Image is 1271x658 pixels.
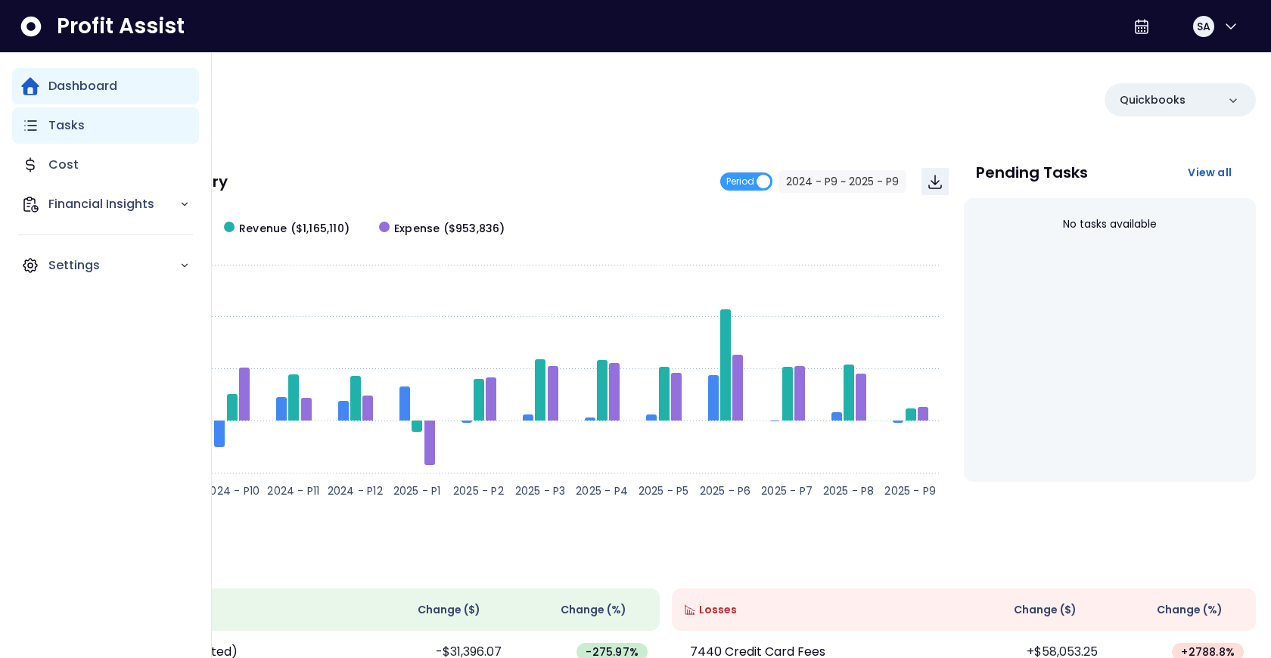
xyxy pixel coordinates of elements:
[699,602,737,618] span: Losses
[48,156,79,174] p: Cost
[57,13,185,40] span: Profit Assist
[393,483,441,498] text: 2025 - P1
[1120,92,1186,108] p: Quickbooks
[418,602,480,618] span: Change ( $ )
[515,483,566,498] text: 2025 - P3
[1157,602,1223,618] span: Change (%)
[239,221,350,237] span: Revenue ($1,165,110)
[761,483,813,498] text: 2025 - P7
[204,483,259,498] text: 2024 - P10
[726,172,754,191] span: Period
[267,483,319,498] text: 2024 - P11
[453,483,504,498] text: 2025 - P2
[576,483,628,498] text: 2025 - P4
[48,77,117,95] p: Dashboard
[700,483,751,498] text: 2025 - P6
[976,165,1088,180] p: Pending Tasks
[823,483,875,498] text: 2025 - P8
[976,204,1244,244] div: No tasks available
[1188,165,1232,180] span: View all
[1176,159,1244,186] button: View all
[394,221,505,237] span: Expense ($953,836)
[639,483,689,498] text: 2025 - P5
[1197,19,1210,34] span: SA
[48,116,85,135] p: Tasks
[561,602,626,618] span: Change (%)
[48,195,179,213] p: Financial Insights
[1014,602,1077,618] span: Change ( $ )
[76,555,1256,570] p: Wins & Losses
[48,256,179,275] p: Settings
[778,170,906,193] button: 2024 - P9 ~ 2025 - P9
[328,483,383,498] text: 2024 - P12
[921,168,949,195] button: Download
[884,483,936,498] text: 2025 - P9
